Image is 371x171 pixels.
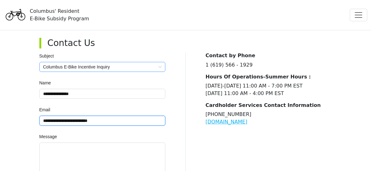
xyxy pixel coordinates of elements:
a: Columbus' ResidentE-Bike Subsidy Program [4,11,89,18]
button: Toggle navigation [350,9,367,21]
img: Program logo [4,4,27,26]
span: Columbus E-Bike Incentive Inquiry [43,62,162,72]
label: Name [39,79,55,86]
strong: Hours Of Operations-Summer Hours : [206,74,311,80]
input: Email [39,116,165,126]
p: [DATE]-[DATE] 11:00 AM - 7:00 PM EST [DATE] 11:00 AM - 4:00 PM EST [206,82,332,97]
p: 1 (619) 566 - 1929 [206,61,332,69]
label: Message [39,133,62,140]
h3: Contact Us [48,38,326,48]
p: [PHONE_NUMBER] [206,111,332,126]
strong: Contact by Phone [206,53,255,58]
div: Columbus' Resident E-Bike Subsidy Program [30,8,89,23]
label: Subject [39,53,58,59]
input: Name [39,89,165,99]
a: [DOMAIN_NAME] [206,119,248,125]
strong: Cardholder Services Contact Information [206,102,321,108]
label: Email [39,106,55,113]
